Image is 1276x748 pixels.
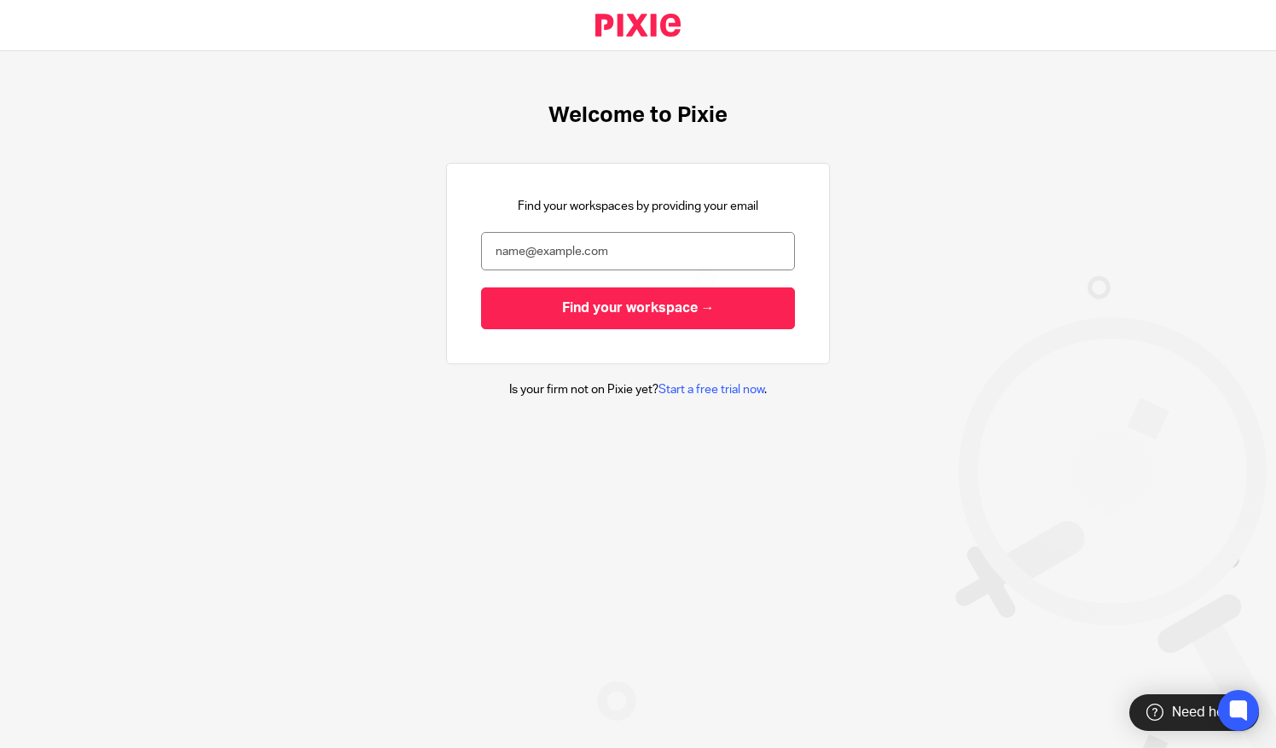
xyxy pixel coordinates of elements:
[548,102,728,129] h1: Welcome to Pixie
[509,381,767,398] p: Is your firm not on Pixie yet? .
[481,287,795,329] input: Find your workspace →
[518,198,758,215] p: Find your workspaces by providing your email
[1129,694,1259,731] div: Need help?
[481,232,795,270] input: name@example.com
[658,384,764,396] a: Start a free trial now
